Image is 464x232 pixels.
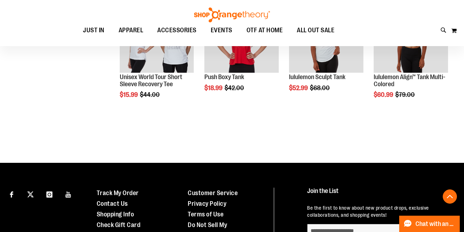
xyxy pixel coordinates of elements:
[289,73,345,81] a: lululemon Sculpt Tank
[43,188,56,200] a: Visit our Instagram page
[5,188,18,200] a: Visit our Facebook page
[204,84,223,92] span: $18.99
[188,189,238,197] a: Customer Service
[120,73,182,88] a: Unisex World Tour Short Sleeve Recovery Tee
[374,91,394,98] span: $60.99
[24,188,37,200] a: Visit our X page
[193,7,271,22] img: Shop Orangetheory
[204,73,244,81] a: Push Boxy Tank
[157,22,197,38] span: ACCESSORIES
[374,73,445,88] a: lululemon Align™ Tank Multi-Colored
[247,22,283,38] span: OTF AT HOME
[307,204,451,219] p: Be the first to know about new product drops, exclusive collaborations, and shopping events!
[211,22,232,38] span: EVENTS
[310,84,331,92] span: $68.00
[62,188,75,200] a: Visit our Youtube page
[289,84,309,92] span: $52.99
[119,22,143,38] span: APPAREL
[443,189,457,204] button: Back To Top
[415,221,455,227] span: Chat with an Expert
[120,91,139,98] span: $15.99
[225,84,245,92] span: $42.00
[395,91,416,98] span: $79.00
[297,22,334,38] span: ALL OUT SALE
[27,191,34,198] img: Twitter
[97,189,139,197] a: Track My Order
[188,200,226,207] a: Privacy Policy
[188,211,223,218] a: Terms of Use
[83,22,104,38] span: JUST IN
[399,216,460,232] button: Chat with an Expert
[97,200,128,207] a: Contact Us
[307,188,451,201] h4: Join the List
[97,211,134,218] a: Shopping Info
[140,91,161,98] span: $44.00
